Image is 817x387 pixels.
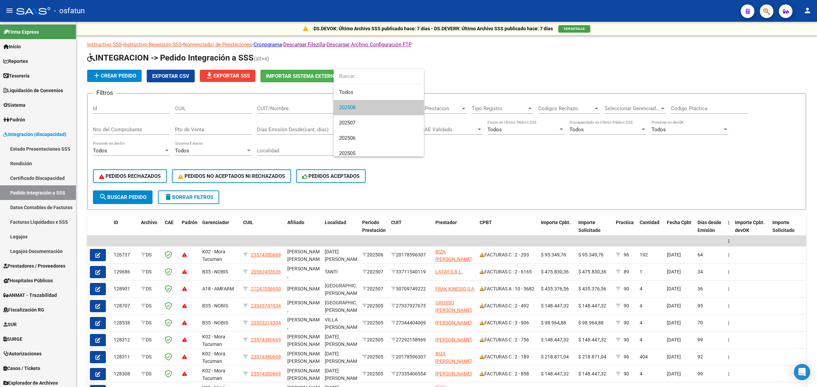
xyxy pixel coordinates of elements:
[794,364,810,380] div: Open Intercom Messenger
[339,150,355,156] span: 202505
[339,104,355,111] span: 202508
[339,85,418,100] span: Todos
[334,69,421,84] input: dropdown search
[339,135,355,141] span: 202506
[339,120,355,126] span: 202507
